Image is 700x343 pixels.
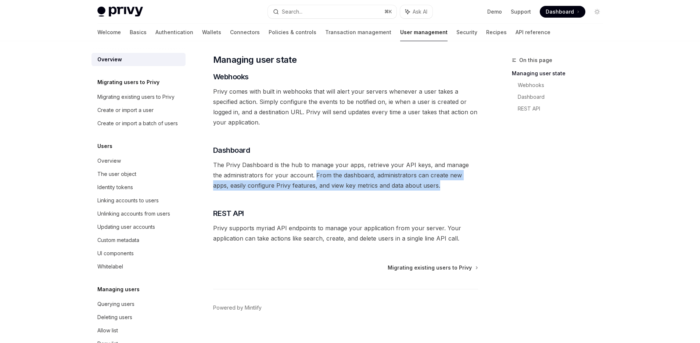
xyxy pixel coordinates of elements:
[213,86,478,127] span: Privy comes with built in webhooks that will alert your servers whenever a user takes a specified...
[91,311,186,324] a: Deleting users
[400,5,432,18] button: Ask AI
[91,53,186,66] a: Overview
[97,236,139,245] div: Custom metadata
[97,55,122,64] div: Overview
[130,24,147,41] a: Basics
[97,24,121,41] a: Welcome
[213,54,297,66] span: Managing user state
[97,183,133,192] div: Identity tokens
[591,6,603,18] button: Toggle dark mode
[202,24,221,41] a: Wallets
[487,8,502,15] a: Demo
[91,181,186,194] a: Identity tokens
[486,24,507,41] a: Recipes
[213,72,249,82] span: Webhooks
[97,285,140,294] h5: Managing users
[413,8,427,15] span: Ask AI
[97,196,159,205] div: Linking accounts to users
[97,7,143,17] img: light logo
[97,156,121,165] div: Overview
[91,117,186,130] a: Create or import a batch of users
[518,79,609,91] a: Webhooks
[268,5,396,18] button: Search...⌘K
[91,297,186,311] a: Querying users
[230,24,260,41] a: Connectors
[97,313,132,322] div: Deleting users
[388,264,472,271] span: Migrating existing users to Privy
[91,194,186,207] a: Linking accounts to users
[511,8,531,15] a: Support
[97,93,175,101] div: Migrating existing users to Privy
[91,324,186,337] a: Allow list
[519,56,552,65] span: On this page
[400,24,448,41] a: User management
[388,264,477,271] a: Migrating existing users to Privy
[97,300,134,308] div: Querying users
[518,103,609,115] a: REST API
[97,119,178,128] div: Create or import a batch of users
[213,208,244,219] span: REST API
[213,223,478,243] span: Privy supports myriad API endpoints to manage your application from your server. Your application...
[456,24,477,41] a: Security
[516,24,550,41] a: API reference
[97,249,134,258] div: UI components
[97,326,118,335] div: Allow list
[97,170,136,178] div: The user object
[213,304,262,311] a: Powered by Mintlify
[97,78,159,87] h5: Migrating users to Privy
[540,6,585,18] a: Dashboard
[155,24,193,41] a: Authentication
[91,207,186,220] a: Unlinking accounts from users
[213,145,250,155] span: Dashboard
[518,91,609,103] a: Dashboard
[97,106,154,115] div: Create or import a user
[97,142,112,151] h5: Users
[97,262,123,271] div: Whitelabel
[91,154,186,167] a: Overview
[91,247,186,260] a: UI components
[512,68,609,79] a: Managing user state
[213,160,478,191] span: The Privy Dashboard is the hub to manage your apps, retrieve your API keys, and manage the admini...
[269,24,316,41] a: Policies & controls
[91,167,186,181] a: The user object
[97,223,155,231] div: Updating user accounts
[91,104,186,117] a: Create or import a user
[97,209,170,218] div: Unlinking accounts from users
[282,7,302,16] div: Search...
[91,90,186,104] a: Migrating existing users to Privy
[384,9,392,15] span: ⌘ K
[91,260,186,273] a: Whitelabel
[91,234,186,247] a: Custom metadata
[325,24,391,41] a: Transaction management
[546,8,574,15] span: Dashboard
[91,220,186,234] a: Updating user accounts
